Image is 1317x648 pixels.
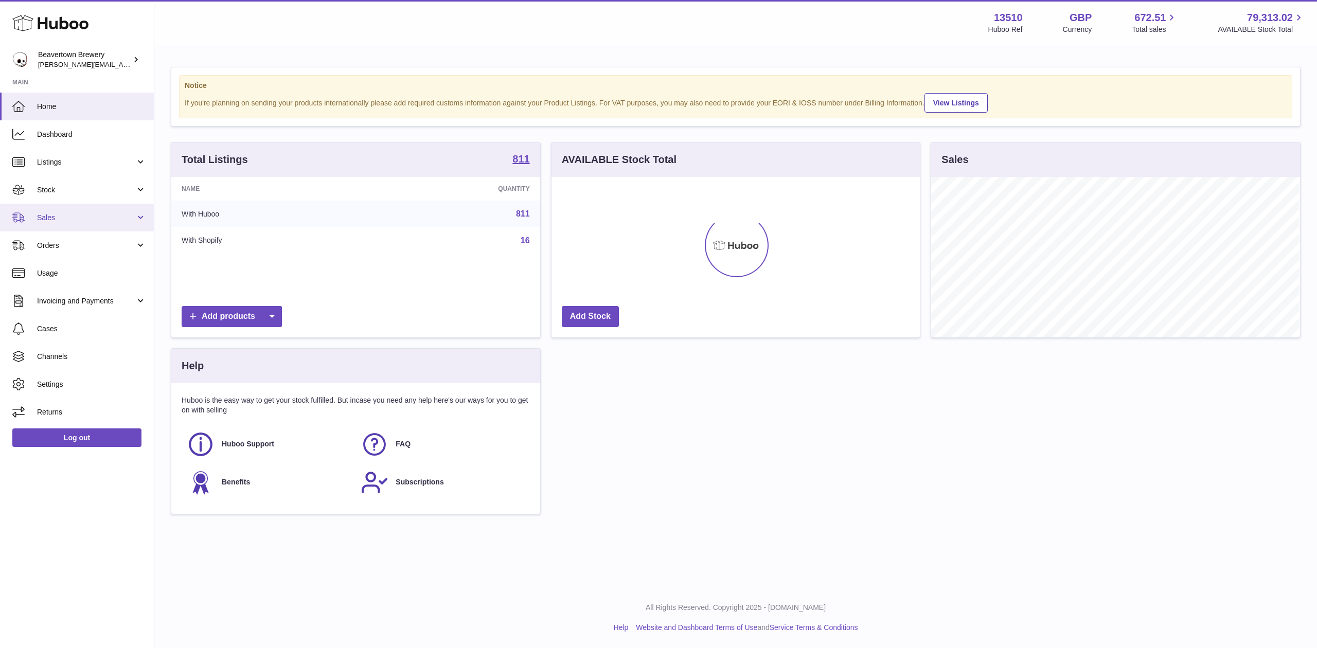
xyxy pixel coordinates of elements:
[924,93,988,113] a: View Listings
[185,81,1287,91] strong: Notice
[37,185,135,195] span: Stock
[182,359,204,373] h3: Help
[171,201,370,227] td: With Huboo
[182,395,530,415] p: Huboo is the easy way to get your stock fulfilled. But incase you need any help here's our ways f...
[562,153,677,167] h3: AVAILABLE Stock Total
[187,469,350,496] a: Benefits
[185,92,1287,113] div: If you're planning on sending your products internationally please add required customs informati...
[12,428,141,447] a: Log out
[37,157,135,167] span: Listings
[222,439,274,449] span: Huboo Support
[512,154,529,166] a: 811
[187,430,350,458] a: Huboo Support
[941,153,968,167] h3: Sales
[396,439,411,449] span: FAQ
[521,236,530,245] a: 16
[37,324,146,334] span: Cases
[37,130,146,139] span: Dashboard
[37,296,135,306] span: Invoicing and Payments
[12,52,28,67] img: Matthew.McCormack@beavertownbrewery.co.uk
[37,380,146,389] span: Settings
[1218,25,1305,34] span: AVAILABLE Stock Total
[632,623,858,633] li: and
[37,213,135,223] span: Sales
[222,477,250,487] span: Benefits
[171,177,370,201] th: Name
[1247,11,1293,25] span: 79,313.02
[1070,11,1092,25] strong: GBP
[370,177,540,201] th: Quantity
[361,430,524,458] a: FAQ
[361,469,524,496] a: Subscriptions
[1132,11,1178,34] a: 672.51 Total sales
[182,153,248,167] h3: Total Listings
[988,25,1023,34] div: Huboo Ref
[614,623,629,632] a: Help
[38,50,131,69] div: Beavertown Brewery
[1132,25,1178,34] span: Total sales
[37,407,146,417] span: Returns
[182,306,282,327] a: Add products
[38,60,261,68] span: [PERSON_NAME][EMAIL_ADDRESS][PERSON_NAME][DOMAIN_NAME]
[171,227,370,254] td: With Shopify
[37,102,146,112] span: Home
[163,603,1309,613] p: All Rights Reserved. Copyright 2025 - [DOMAIN_NAME]
[562,306,619,327] a: Add Stock
[512,154,529,164] strong: 811
[1218,11,1305,34] a: 79,313.02 AVAILABLE Stock Total
[37,268,146,278] span: Usage
[636,623,757,632] a: Website and Dashboard Terms of Use
[994,11,1023,25] strong: 13510
[516,209,530,218] a: 811
[1134,11,1166,25] span: 672.51
[37,241,135,250] span: Orders
[37,352,146,362] span: Channels
[1063,25,1092,34] div: Currency
[770,623,858,632] a: Service Terms & Conditions
[396,477,443,487] span: Subscriptions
